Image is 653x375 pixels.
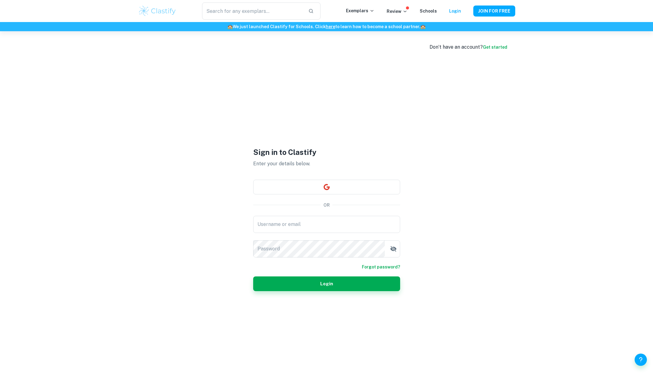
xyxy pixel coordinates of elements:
[324,202,330,208] p: OR
[346,7,374,14] p: Exemplars
[483,45,507,50] a: Get started
[387,8,407,15] p: Review
[449,9,461,13] a: Login
[227,24,233,29] span: 🏫
[138,5,177,17] img: Clastify logo
[473,6,515,17] button: JOIN FOR FREE
[253,160,400,167] p: Enter your details below.
[420,24,426,29] span: 🏫
[1,23,652,30] h6: We just launched Clastify for Schools. Click to learn how to become a school partner.
[430,43,507,51] div: Don’t have an account?
[253,276,400,291] button: Login
[362,264,400,270] a: Forgot password?
[202,2,303,20] input: Search for any exemplars...
[420,9,437,13] a: Schools
[253,147,400,158] h1: Sign in to Clastify
[635,354,647,366] button: Help and Feedback
[326,24,335,29] a: here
